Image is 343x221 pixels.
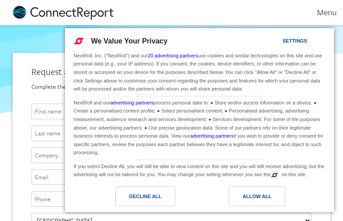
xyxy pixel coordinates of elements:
[72,160,327,180] div: If you select Decline All, you will still be able to view content on this site and you will still...
[91,37,168,45] span: We Value Your Privacy
[110,100,154,105] a: advertising partners
[31,82,312,91] div: Complete the form below and someone from our team will be in touch shortly
[31,169,312,185] input: Email
[72,51,327,94] div: NextRoll, Inc. ("NextRoll") and our use cookies and similar technologies on this site and use per...
[267,34,288,50] a: Settings
[190,133,234,139] a: advertising partners
[31,147,312,163] input: Company
[31,126,312,141] input: Last name
[72,96,327,158] div: NextRoll and our process personal data to: ● Store and/or access information on a device; ● Creat...
[282,36,307,46] div: Settings
[70,186,200,211] a: Decline All
[200,186,329,211] a: Allow All
[243,191,271,201] div: Allow All
[31,191,312,207] input: Phone
[305,7,337,17] div: Menu
[148,53,198,58] a: 20 advertising partners
[31,65,312,78] div: Request a
[31,104,312,119] input: First name
[129,191,161,201] div: Decline All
